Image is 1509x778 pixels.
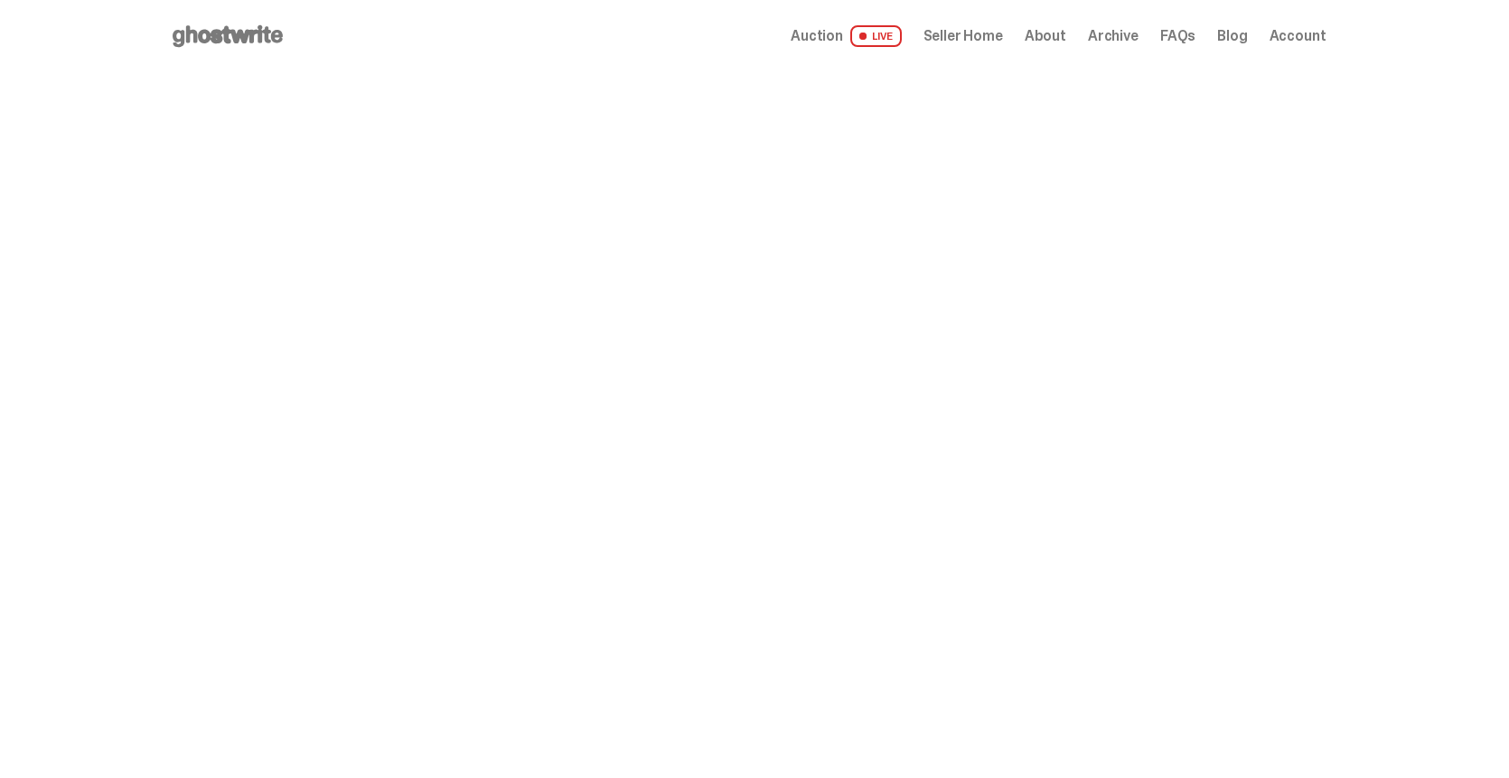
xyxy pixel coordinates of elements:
[791,25,901,47] a: Auction LIVE
[850,25,902,47] span: LIVE
[923,29,1003,43] a: Seller Home
[1088,29,1139,43] a: Archive
[791,29,843,43] span: Auction
[1160,29,1195,43] a: FAQs
[1270,29,1326,43] a: Account
[1025,29,1066,43] a: About
[1217,29,1247,43] a: Blog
